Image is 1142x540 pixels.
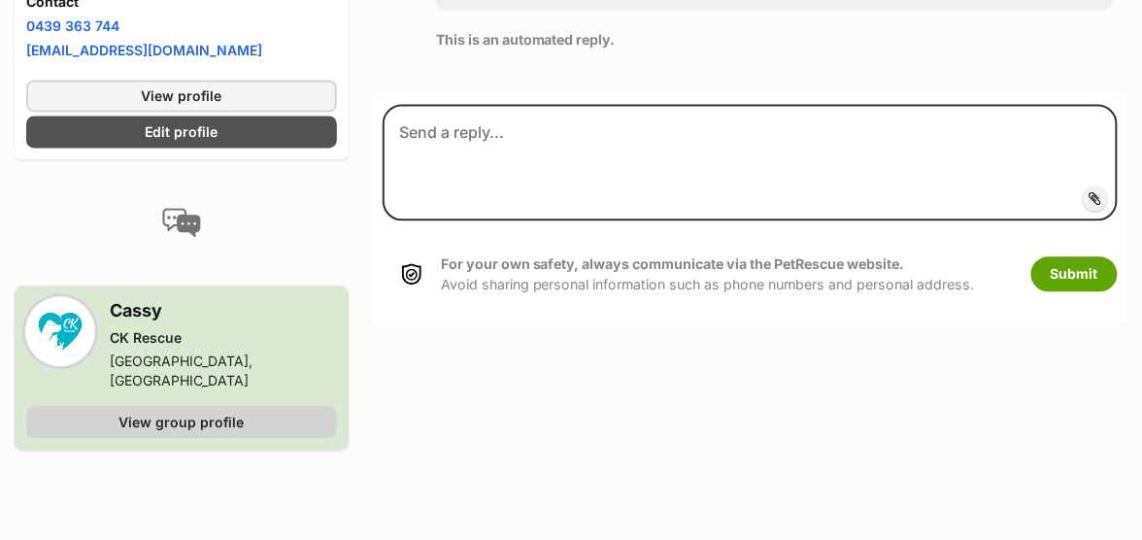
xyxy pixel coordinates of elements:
[441,255,905,272] strong: For your own safety, always communicate via the PetRescue website.
[110,297,337,324] h3: Cassy
[26,406,337,438] a: View group profile
[26,116,337,148] a: Edit profile
[141,85,221,106] span: View profile
[436,29,1113,50] p: This is an automated reply.
[110,328,337,348] div: CK Rescue
[441,253,975,295] p: Avoid sharing personal information such as phone numbers and personal address.
[26,42,262,58] a: [EMAIL_ADDRESS][DOMAIN_NAME]
[26,80,337,112] a: View profile
[1031,256,1118,291] button: Submit
[145,121,218,142] span: Edit profile
[26,17,119,34] a: 0439 363 744
[162,208,201,237] img: conversation-icon-4a6f8262b818ee0b60e3300018af0b2d0b884aa5de6e9bcb8d3d4eeb1a70a7c4.svg
[118,412,244,432] span: View group profile
[110,352,337,390] div: [GEOGRAPHIC_DATA], [GEOGRAPHIC_DATA]
[26,297,94,365] img: CK Rescue profile pic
